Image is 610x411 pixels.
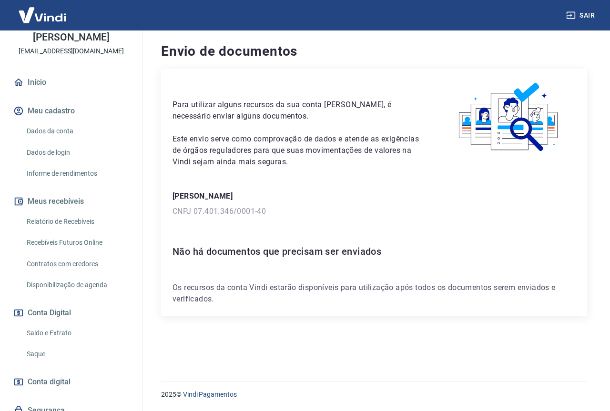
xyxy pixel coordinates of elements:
[161,390,587,400] p: 2025 ©
[23,164,131,183] a: Informe de rendimentos
[173,282,576,305] p: Os recursos da conta Vindi estarão disponíveis para utilização após todos os documentos serem env...
[183,391,237,398] a: Vindi Pagamentos
[173,133,420,168] p: Este envio serve como comprovação de dados e atende as exigências de órgãos reguladores para que ...
[23,143,131,162] a: Dados de login
[173,244,576,259] h6: Não há documentos que precisam ser enviados
[11,72,131,93] a: Início
[23,212,131,231] a: Relatório de Recebíveis
[173,99,420,122] p: Para utilizar alguns recursos da sua conta [PERSON_NAME], é necessário enviar alguns documentos.
[173,190,576,202] p: [PERSON_NAME]
[11,100,131,121] button: Meu cadastro
[23,275,131,295] a: Disponibilização de agenda
[19,46,124,56] p: [EMAIL_ADDRESS][DOMAIN_NAME]
[28,375,71,389] span: Conta digital
[564,7,599,24] button: Sair
[23,254,131,274] a: Contratos com credores
[23,121,131,141] a: Dados da conta
[11,302,131,323] button: Conta Digital
[11,0,73,30] img: Vindi
[443,80,576,155] img: waiting_documents.41d9841a9773e5fdf392cede4d13b617.svg
[23,323,131,343] a: Saldo e Extrato
[11,371,131,392] a: Conta digital
[23,233,131,252] a: Recebíveis Futuros Online
[33,32,109,42] p: [PERSON_NAME]
[161,42,587,61] h4: Envio de documentos
[23,344,131,364] a: Saque
[11,191,131,212] button: Meus recebíveis
[173,206,576,217] p: CNPJ 07.401.346/0001-40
